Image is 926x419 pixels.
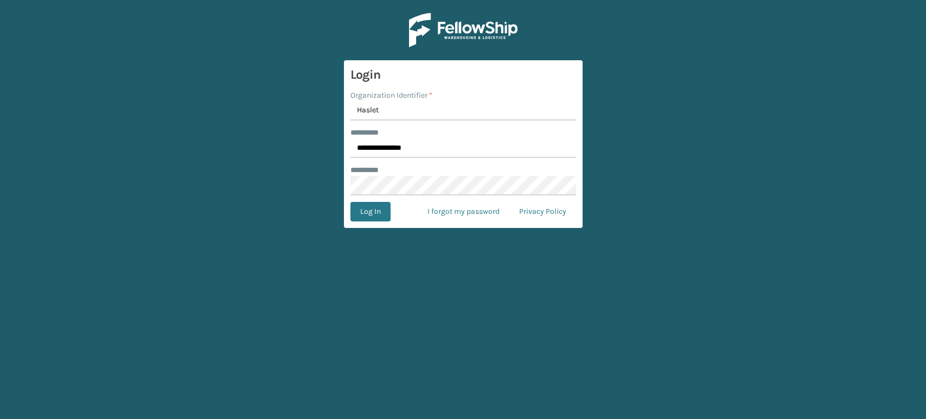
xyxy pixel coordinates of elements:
a: I forgot my password [418,202,509,221]
a: Privacy Policy [509,202,576,221]
button: Log In [350,202,391,221]
label: Organization Identifier [350,90,432,101]
h3: Login [350,67,576,83]
img: Logo [409,13,518,47]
